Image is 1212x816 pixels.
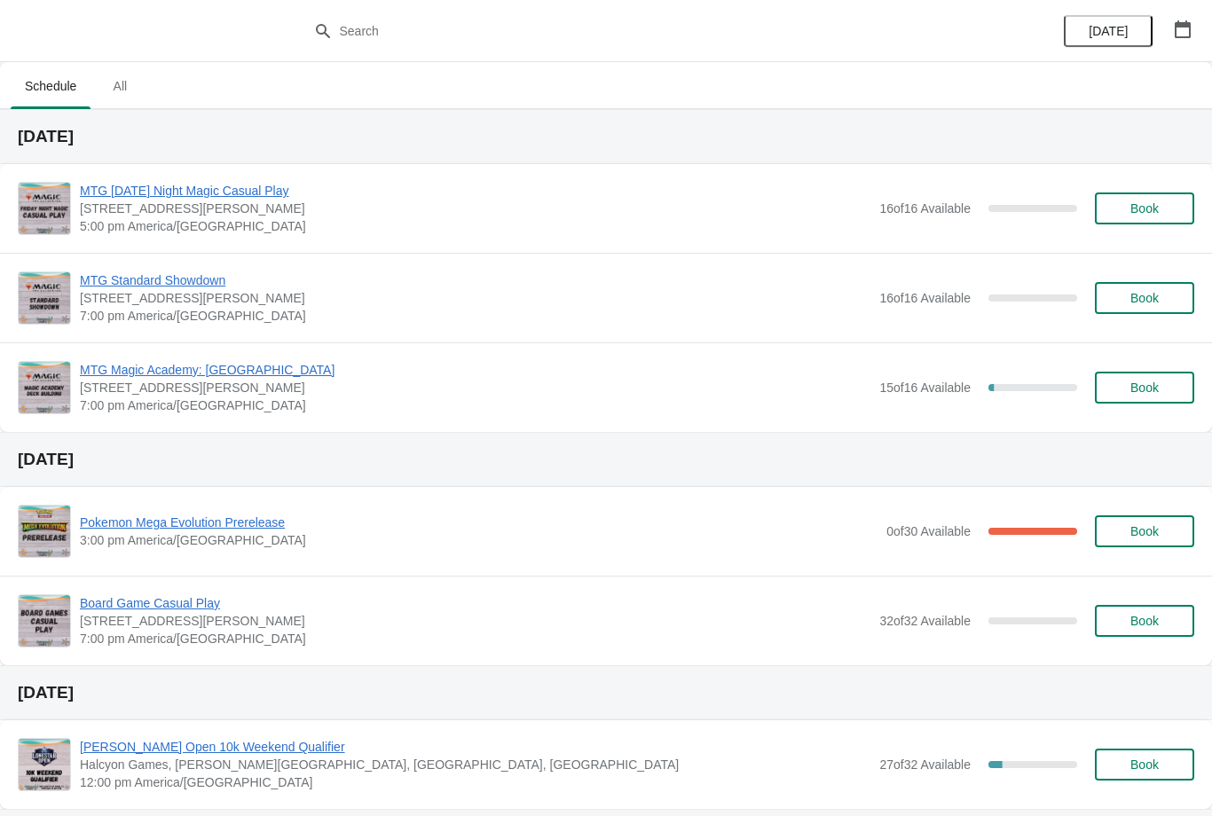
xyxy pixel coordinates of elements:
[1130,614,1159,628] span: Book
[80,630,870,647] span: 7:00 pm America/[GEOGRAPHIC_DATA]
[80,200,870,217] span: [STREET_ADDRESS][PERSON_NAME]
[19,506,70,557] img: Pokemon Mega Evolution Prerelease | | 3:00 pm America/Chicago
[80,379,870,396] span: [STREET_ADDRESS][PERSON_NAME]
[1130,524,1159,538] span: Book
[80,361,870,379] span: MTG Magic Academy: [GEOGRAPHIC_DATA]
[1130,291,1159,305] span: Book
[80,594,870,612] span: Board Game Casual Play
[80,738,870,756] span: [PERSON_NAME] Open 10k Weekend Qualifier
[879,757,971,772] span: 27 of 32 Available
[19,183,70,234] img: MTG Friday Night Magic Casual Play | 2040 Louetta Rd Ste I Spring, TX 77388 | 5:00 pm America/Chi...
[80,217,870,235] span: 5:00 pm America/[GEOGRAPHIC_DATA]
[1064,15,1153,47] button: [DATE]
[80,756,870,773] span: Halcyon Games, [PERSON_NAME][GEOGRAPHIC_DATA], [GEOGRAPHIC_DATA], [GEOGRAPHIC_DATA]
[80,612,870,630] span: [STREET_ADDRESS][PERSON_NAME]
[879,614,971,628] span: 32 of 32 Available
[1130,381,1159,395] span: Book
[1130,757,1159,772] span: Book
[886,524,971,538] span: 0 of 30 Available
[80,396,870,414] span: 7:00 pm America/[GEOGRAPHIC_DATA]
[1130,201,1159,216] span: Book
[1095,749,1194,781] button: Book
[80,182,870,200] span: MTG [DATE] Night Magic Casual Play
[18,684,1194,702] h2: [DATE]
[1095,192,1194,224] button: Book
[80,289,870,307] span: [STREET_ADDRESS][PERSON_NAME]
[19,595,70,647] img: Board Game Casual Play | 2040 Louetta Rd Ste I Spring, TX 77388 | 7:00 pm America/Chicago
[1089,24,1128,38] span: [DATE]
[80,514,878,531] span: Pokemon Mega Evolution Prerelease
[18,451,1194,468] h2: [DATE]
[1095,605,1194,637] button: Book
[18,128,1194,145] h2: [DATE]
[879,381,971,395] span: 15 of 16 Available
[1095,282,1194,314] button: Book
[879,291,971,305] span: 16 of 16 Available
[80,307,870,325] span: 7:00 pm America/[GEOGRAPHIC_DATA]
[19,362,70,413] img: MTG Magic Academy: Deck Building | 2040 Louetta Road Ste I Spring, TX 77388 | 7:00 pm America/Chi...
[11,70,91,102] span: Schedule
[339,15,909,47] input: Search
[19,739,70,790] img: Lonestar Open 10k Weekend Qualifier | Halcyon Games, Louetta Road, Spring, TX, USA | 12:00 pm Ame...
[19,272,70,324] img: MTG Standard Showdown | 2040 Louetta Rd Ste I Spring, TX 77388 | 7:00 pm America/Chicago
[98,70,142,102] span: All
[80,773,870,791] span: 12:00 pm America/[GEOGRAPHIC_DATA]
[1095,515,1194,547] button: Book
[1095,372,1194,404] button: Book
[879,201,971,216] span: 16 of 16 Available
[80,531,878,549] span: 3:00 pm America/[GEOGRAPHIC_DATA]
[80,271,870,289] span: MTG Standard Showdown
